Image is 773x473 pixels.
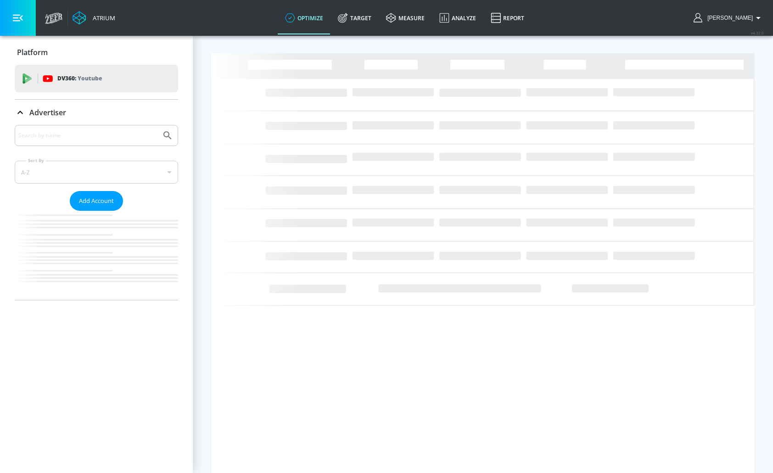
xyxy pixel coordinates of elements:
[15,65,178,92] div: DV360: Youtube
[379,1,432,34] a: measure
[17,47,48,57] p: Platform
[79,196,114,206] span: Add Account
[89,14,115,22] div: Atrium
[57,73,102,84] p: DV360:
[15,161,178,184] div: A-Z
[15,100,178,125] div: Advertiser
[15,211,178,300] nav: list of Advertiser
[704,15,753,21] span: login as: lekhraj.bhadava@zefr.com
[483,1,532,34] a: Report
[278,1,330,34] a: optimize
[29,107,66,118] p: Advertiser
[73,11,115,25] a: Atrium
[330,1,379,34] a: Target
[694,12,764,23] button: [PERSON_NAME]
[751,30,764,35] span: v 4.32.0
[18,130,157,141] input: Search by name
[26,158,46,163] label: Sort By
[70,191,123,211] button: Add Account
[15,125,178,300] div: Advertiser
[78,73,102,83] p: Youtube
[432,1,483,34] a: Analyze
[15,39,178,65] div: Platform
